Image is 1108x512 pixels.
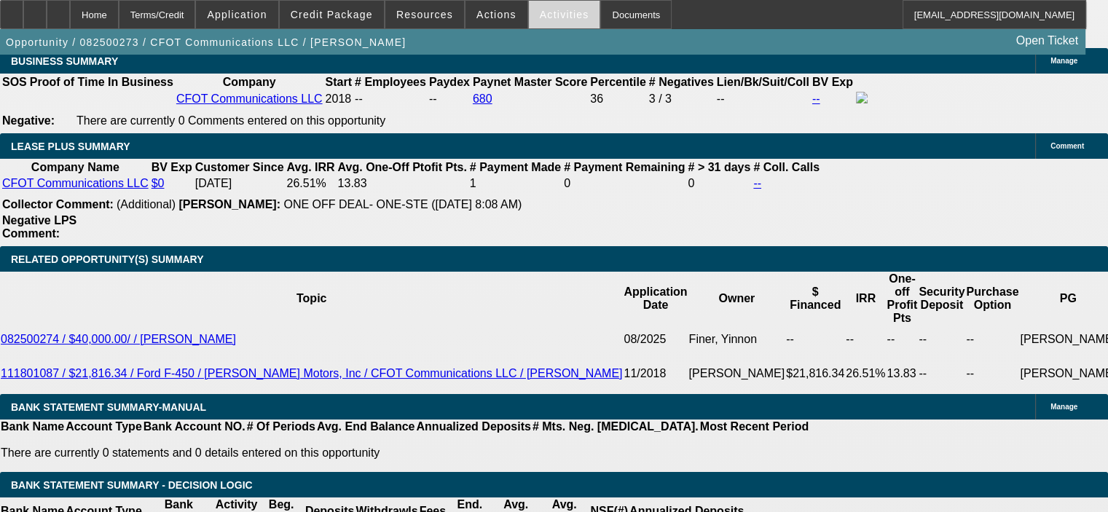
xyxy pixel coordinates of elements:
b: Negative LPS Comment: [2,214,76,240]
td: -- [845,326,886,353]
td: [PERSON_NAME] [688,353,786,394]
span: ONE OFF DEAL- ONE-STE ([DATE] 8:08 AM) [283,198,522,210]
b: Start [326,76,352,88]
th: One-off Profit Pts [886,272,918,326]
td: [DATE] [195,176,285,191]
a: $0 [152,177,165,189]
span: There are currently 0 Comments entered on this opportunity [76,114,385,127]
td: 0 [563,176,685,191]
a: -- [753,177,761,189]
th: Application Date [623,272,688,326]
span: Opportunity / 082500273 / CFOT Communications LLC / [PERSON_NAME] [6,36,406,48]
b: # Employees [355,76,426,88]
td: -- [428,91,471,107]
a: -- [812,92,820,105]
span: Application [207,9,267,20]
th: # Mts. Neg. [MEDICAL_DATA]. [532,420,699,434]
button: Activities [529,1,600,28]
th: Purchase Option [965,272,1019,326]
th: $ Financed [785,272,845,326]
span: Manage [1050,57,1077,65]
button: Credit Package [280,1,384,28]
td: 08/2025 [623,326,688,353]
td: -- [918,326,965,353]
span: BUSINESS SUMMARY [11,55,118,67]
a: 680 [473,92,492,105]
span: Activities [540,9,589,20]
button: Application [196,1,278,28]
td: -- [886,326,918,353]
div: 36 [590,92,645,106]
th: Security Deposit [918,272,965,326]
span: Comment [1050,142,1084,150]
span: BANK STATEMENT SUMMARY-MANUAL [11,401,206,413]
th: # Of Periods [246,420,316,434]
td: 2018 [325,91,353,107]
a: CFOT Communications LLC [2,177,149,189]
td: 0 [687,176,751,191]
b: Lien/Bk/Suit/Coll [717,76,809,88]
p: There are currently 0 statements and 0 details entered on this opportunity [1,446,809,460]
img: facebook-icon.png [856,92,868,103]
a: 082500274 / $40,000.00/ / [PERSON_NAME] [1,333,236,345]
b: Company Name [31,161,119,173]
b: Avg. IRR [286,161,334,173]
b: [PERSON_NAME]: [178,198,280,210]
td: -- [965,353,1019,394]
th: Proof of Time In Business [29,75,174,90]
span: Manage [1050,403,1077,411]
div: 3 / 3 [649,92,714,106]
td: 13.83 [886,353,918,394]
b: # Negatives [649,76,714,88]
b: Percentile [590,76,645,88]
td: -- [785,326,845,353]
b: Paynet Master Score [473,76,587,88]
td: Finer, Yinnon [688,326,786,353]
span: RELATED OPPORTUNITY(S) SUMMARY [11,253,203,265]
a: CFOT Communications LLC [176,92,323,105]
th: Annualized Deposits [415,420,531,434]
span: Bank Statement Summary - Decision Logic [11,479,253,491]
a: Open Ticket [1010,28,1084,53]
th: SOS [1,75,28,90]
button: Resources [385,1,464,28]
b: Company [223,76,276,88]
b: # Coll. Calls [753,161,820,173]
b: BV Exp [812,76,853,88]
td: 11/2018 [623,353,688,394]
th: Bank Account NO. [143,420,246,434]
th: Owner [688,272,786,326]
b: Negative: [2,114,55,127]
span: -- [355,92,363,105]
span: (Additional) [117,198,176,210]
th: IRR [845,272,886,326]
td: -- [965,326,1019,353]
td: 26.51% [845,353,886,394]
b: # > 31 days [688,161,750,173]
th: Account Type [65,420,143,434]
span: Actions [476,9,516,20]
td: 13.83 [337,176,468,191]
button: Actions [465,1,527,28]
b: Customer Since [195,161,284,173]
td: $21,816.34 [785,353,845,394]
b: # Payment Made [470,161,561,173]
b: Avg. One-Off Ptofit Pts. [338,161,467,173]
td: 26.51% [286,176,335,191]
b: # Payment Remaining [564,161,685,173]
span: Credit Package [291,9,373,20]
span: LEASE PLUS SUMMARY [11,141,130,152]
b: Collector Comment: [2,198,114,210]
td: -- [716,91,810,107]
b: Paydex [429,76,470,88]
td: -- [918,353,965,394]
b: BV Exp [152,161,192,173]
span: Resources [396,9,453,20]
th: Most Recent Period [699,420,809,434]
td: 1 [469,176,562,191]
a: 111801087 / $21,816.34 / Ford F-450 / [PERSON_NAME] Motors, Inc / CFOT Communications LLC / [PERS... [1,367,622,379]
th: Avg. End Balance [316,420,416,434]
